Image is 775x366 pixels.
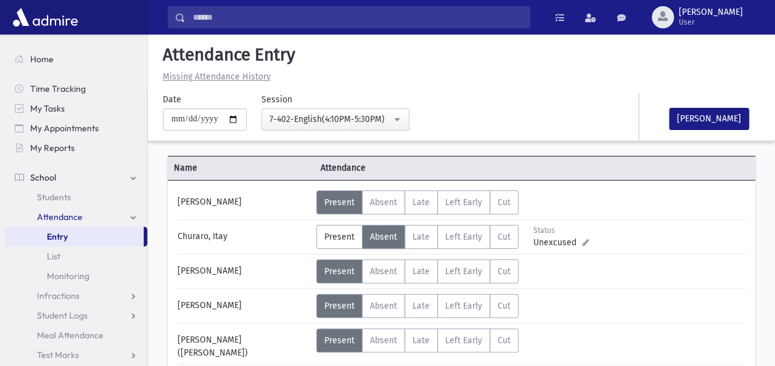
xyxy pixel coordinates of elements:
span: My Reports [30,142,75,153]
div: AttTypes [316,259,519,283]
span: Present [324,301,355,311]
span: Home [30,54,54,65]
span: Left Early [445,232,482,242]
span: Students [37,192,71,203]
span: Absent [370,335,397,346]
span: My Tasks [30,103,65,114]
span: My Appointments [30,123,99,134]
span: Present [324,335,355,346]
a: Infractions [5,286,147,306]
a: Meal Attendance [5,325,147,345]
span: Test Marks [37,349,79,360]
span: Left Early [445,301,482,311]
span: Absent [370,301,397,311]
span: Absent [370,232,397,242]
div: AttTypes [316,190,519,214]
a: My Reports [5,138,147,158]
div: Churaro, Itay [171,225,316,249]
button: [PERSON_NAME] [669,108,749,130]
span: Late [412,266,430,277]
span: Attendance [37,211,83,222]
span: Cut [498,266,511,277]
a: Student Logs [5,306,147,325]
span: Late [412,232,430,242]
span: List [47,251,60,262]
span: Monitoring [47,270,89,282]
span: Unexcused [533,236,581,249]
span: Absent [370,197,397,208]
a: School [5,168,147,187]
h5: Attendance Entry [158,44,765,65]
a: Missing Attendance History [158,71,271,82]
span: [PERSON_NAME] [679,7,743,17]
span: Present [324,266,355,277]
span: Late [412,197,430,208]
div: [PERSON_NAME] ([PERSON_NAME]) [171,328,316,359]
span: User [679,17,743,27]
a: Test Marks [5,345,147,365]
a: Attendance [5,207,147,227]
span: Student Logs [37,310,88,321]
span: Cut [498,197,511,208]
u: Missing Attendance History [163,71,271,82]
span: Absent [370,266,397,277]
span: Infractions [37,290,80,301]
a: My Appointments [5,118,147,138]
span: School [30,172,56,183]
a: Home [5,49,147,69]
div: AttTypes [316,328,519,352]
span: Meal Attendance [37,330,104,341]
a: Students [5,187,147,207]
span: Attendance [314,161,461,174]
span: Present [324,197,355,208]
span: Cut [498,232,511,242]
a: My Tasks [5,99,147,118]
div: Status [533,225,588,236]
button: 7-402-English(4:10PM-5:30PM) [261,108,409,131]
img: AdmirePro [10,5,81,30]
div: AttTypes [316,294,519,318]
div: [PERSON_NAME] [171,259,316,283]
div: [PERSON_NAME] [171,190,316,214]
a: Entry [5,227,144,246]
input: Search [186,6,530,28]
span: Left Early [445,266,482,277]
div: AttTypes [316,225,519,249]
a: List [5,246,147,266]
span: Cut [498,301,511,311]
span: Entry [47,231,68,242]
div: [PERSON_NAME] [171,294,316,318]
span: Time Tracking [30,83,86,94]
span: Present [324,232,355,242]
span: Late [412,301,430,311]
label: Session [261,93,292,106]
label: Date [163,93,181,106]
div: 7-402-English(4:10PM-5:30PM) [269,113,392,126]
a: Monitoring [5,266,147,286]
span: Name [168,161,314,174]
a: Time Tracking [5,79,147,99]
span: Left Early [445,197,482,208]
